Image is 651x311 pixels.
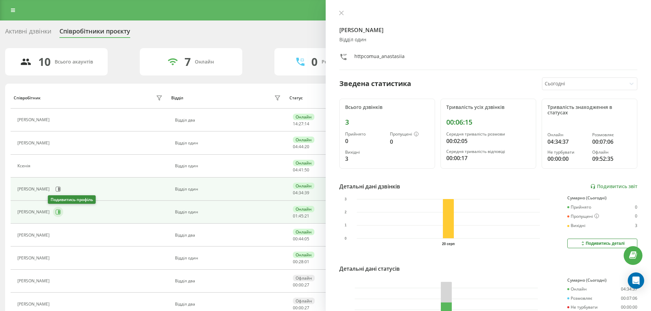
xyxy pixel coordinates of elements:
div: Середня тривалість відповіді [446,149,530,154]
div: 0 [345,137,384,145]
div: 00:00:17 [446,154,530,162]
span: 00 [299,305,303,311]
div: 04:34:37 [621,287,637,292]
div: : : [293,237,309,241]
div: Онлайн [293,183,314,189]
div: Онлайн [293,206,314,212]
span: 01 [293,213,298,219]
div: Відділ один [175,141,283,145]
div: Open Intercom Messenger [628,272,644,289]
span: 41 [299,167,303,173]
div: 3 [345,118,429,126]
div: Відділ один [175,164,283,168]
div: 7 [185,55,191,68]
div: Ксенія [17,164,32,168]
span: 34 [299,190,303,196]
div: Онлайн [293,252,314,258]
div: 00:06:15 [446,118,530,126]
div: Тривалість усіх дзвінків [446,104,530,110]
div: 0 [390,138,429,146]
a: Подивитись звіт [590,184,637,189]
span: 01 [304,259,309,265]
span: 04 [293,167,298,173]
div: Активні дзвінки [5,28,51,38]
div: Прийнято [345,132,384,137]
span: 00 [293,305,298,311]
div: : : [293,259,309,264]
span: 50 [304,167,309,173]
div: [PERSON_NAME] [17,279,51,283]
div: 0 [635,205,637,210]
div: 00:07:06 [592,138,632,146]
span: 00 [293,236,298,242]
span: 39 [304,190,309,196]
div: Не турбувати [567,305,598,310]
div: [PERSON_NAME] [17,233,51,238]
text: 20 серп [442,242,455,246]
div: [PERSON_NAME] [17,256,51,260]
div: Онлайн [293,229,314,235]
span: 45 [299,213,303,219]
span: 00 [299,282,303,288]
span: 00 [293,259,298,265]
span: 27 [299,121,303,127]
div: Статус [289,96,303,100]
div: Подивитись деталі [580,241,625,246]
div: 09:52:35 [592,155,632,163]
div: 0 [311,55,317,68]
div: Онлайн [195,59,214,65]
span: 44 [299,144,303,150]
div: 3 [345,155,384,163]
div: Відділ два [175,118,283,123]
div: 00:00:00 [621,305,637,310]
div: Відділ два [175,302,283,307]
div: [PERSON_NAME] [17,141,51,145]
div: Прийнято [567,205,591,210]
div: Розмовляють [322,59,355,65]
div: Сумарно (Сьогодні) [567,278,637,283]
div: 3 [635,223,637,228]
div: Розмовляє [592,132,632,137]
button: Подивитись деталі [567,239,637,248]
div: : : [293,306,309,310]
div: Онлайн [567,287,587,292]
div: : : [293,122,309,126]
div: Офлайн [293,298,315,304]
text: 1 [344,223,347,227]
div: httpcomua_anastasiia [354,53,405,63]
div: Офлайн [592,150,632,155]
div: Зведена статистика [339,79,411,89]
div: : : [293,214,309,218]
div: 00:02:05 [446,137,530,145]
div: Відділ два [175,233,283,238]
div: Розмовляє [567,296,592,301]
div: : : [293,144,309,149]
div: 10 [38,55,51,68]
div: Всього акаунтів [55,59,93,65]
div: Відділ [171,96,183,100]
span: 04 [293,144,298,150]
span: 20 [304,144,309,150]
div: Відділ один [175,187,283,192]
div: Детальні дані статусів [339,265,400,273]
span: 04 [293,190,298,196]
div: 04:34:37 [547,138,587,146]
h4: [PERSON_NAME] [339,26,638,34]
div: Детальні дані дзвінків [339,182,400,190]
div: [PERSON_NAME] [17,210,51,214]
div: Пропущені [567,214,599,219]
div: Не турбувати [547,150,587,155]
span: 00 [293,282,298,288]
div: Тривалість знаходження в статусах [547,104,632,116]
div: 0 [635,214,637,219]
div: Відділ один [175,210,283,214]
div: [PERSON_NAME] [17,187,51,192]
span: 14 [293,121,298,127]
div: Відділ один [339,37,638,43]
div: Середня тривалість розмови [446,132,530,137]
div: Співробітники проєкту [59,28,130,38]
div: Онлайн [293,160,314,166]
div: Онлайн [547,132,587,137]
div: 00:07:06 [621,296,637,301]
div: Відділ два [175,279,283,283]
